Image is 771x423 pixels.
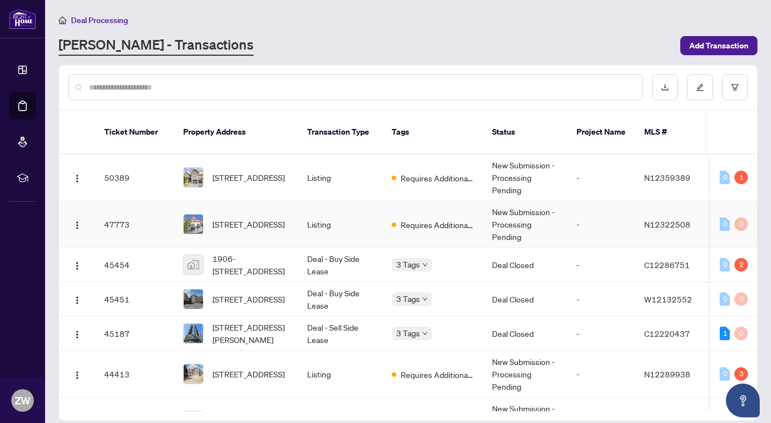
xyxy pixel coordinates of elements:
span: home [59,16,67,24]
img: logo [9,8,36,29]
img: thumbnail-img [184,324,203,343]
img: thumbnail-img [184,290,203,309]
td: Listing [298,201,383,248]
span: N12322508 [644,219,690,229]
td: - [568,282,635,317]
td: - [568,317,635,351]
td: - [568,248,635,282]
span: [STREET_ADDRESS][PERSON_NAME] [212,321,289,346]
button: edit [687,74,713,100]
div: 3 [734,367,748,381]
span: Requires Additional Docs [401,172,474,184]
td: New Submission - Processing Pending [483,154,568,201]
td: Deal - Buy Side Lease [298,248,383,282]
img: thumbnail-img [184,364,203,384]
img: thumbnail-img [184,215,203,234]
td: New Submission - Processing Pending [483,201,568,248]
th: MLS # [635,110,703,154]
span: down [422,331,428,336]
span: filter [731,83,739,91]
span: C12220437 [644,328,690,339]
div: 1 [734,171,748,184]
td: - [568,201,635,248]
span: [STREET_ADDRESS] [212,171,285,184]
span: 3 Tags [396,292,420,305]
div: 1 [720,327,730,340]
span: down [422,296,428,302]
a: [PERSON_NAME] - Transactions [59,35,254,56]
span: Deal Processing [71,15,128,25]
span: ZW [15,393,30,408]
img: Logo [73,330,82,339]
button: filter [722,74,748,100]
button: Logo [68,365,86,383]
th: Transaction Type [298,110,383,154]
span: Add Transaction [689,37,748,55]
th: Property Address [174,110,298,154]
span: 3 Tags [396,327,420,340]
img: thumbnail-img [184,255,203,274]
button: Logo [68,215,86,233]
img: Logo [73,174,82,183]
td: 50389 [95,154,174,201]
span: down [422,262,428,268]
button: Add Transaction [680,36,757,55]
span: Requires Additional Docs [401,219,474,231]
span: N12289938 [644,369,690,379]
span: W12132552 [644,294,692,304]
img: Logo [73,261,82,270]
th: Ticket Number [95,110,174,154]
div: 0 [720,217,730,231]
span: Requires Additional Docs [401,368,474,381]
button: Logo [68,168,86,186]
img: Logo [73,221,82,230]
span: C12286751 [644,260,690,270]
td: Deal - Sell Side Lease [298,317,383,351]
td: Deal - Buy Side Lease [298,282,383,317]
img: Logo [73,296,82,305]
div: 0 [720,171,730,184]
th: Status [483,110,568,154]
div: 0 [734,292,748,306]
th: Tags [383,110,483,154]
td: Listing [298,154,383,201]
td: - [568,351,635,398]
img: Logo [73,371,82,380]
button: download [652,74,678,100]
img: thumbnail-img [184,168,203,187]
span: N12359389 [644,172,690,182]
td: 45187 [95,317,174,351]
span: edit [696,83,704,91]
span: [STREET_ADDRESS] [212,293,285,305]
span: [STREET_ADDRESS] [212,218,285,230]
th: Project Name [568,110,635,154]
td: 47773 [95,201,174,248]
td: - [568,154,635,201]
td: Deal Closed [483,317,568,351]
td: 44413 [95,351,174,398]
td: 45454 [95,248,174,282]
div: 0 [720,292,730,306]
div: 0 [734,217,748,231]
td: New Submission - Processing Pending [483,351,568,398]
div: 0 [720,367,730,381]
button: Open asap [726,384,760,417]
div: 0 [720,258,730,271]
div: 2 [734,258,748,271]
span: 3 Tags [396,258,420,271]
td: Listing [298,351,383,398]
span: [STREET_ADDRESS] [212,368,285,380]
td: Deal Closed [483,248,568,282]
button: Logo [68,290,86,308]
td: Deal Closed [483,282,568,317]
button: Logo [68,324,86,342]
div: 0 [734,327,748,340]
span: download [661,83,669,91]
td: 45451 [95,282,174,317]
button: Logo [68,256,86,274]
span: 1906-[STREET_ADDRESS] [212,252,289,277]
